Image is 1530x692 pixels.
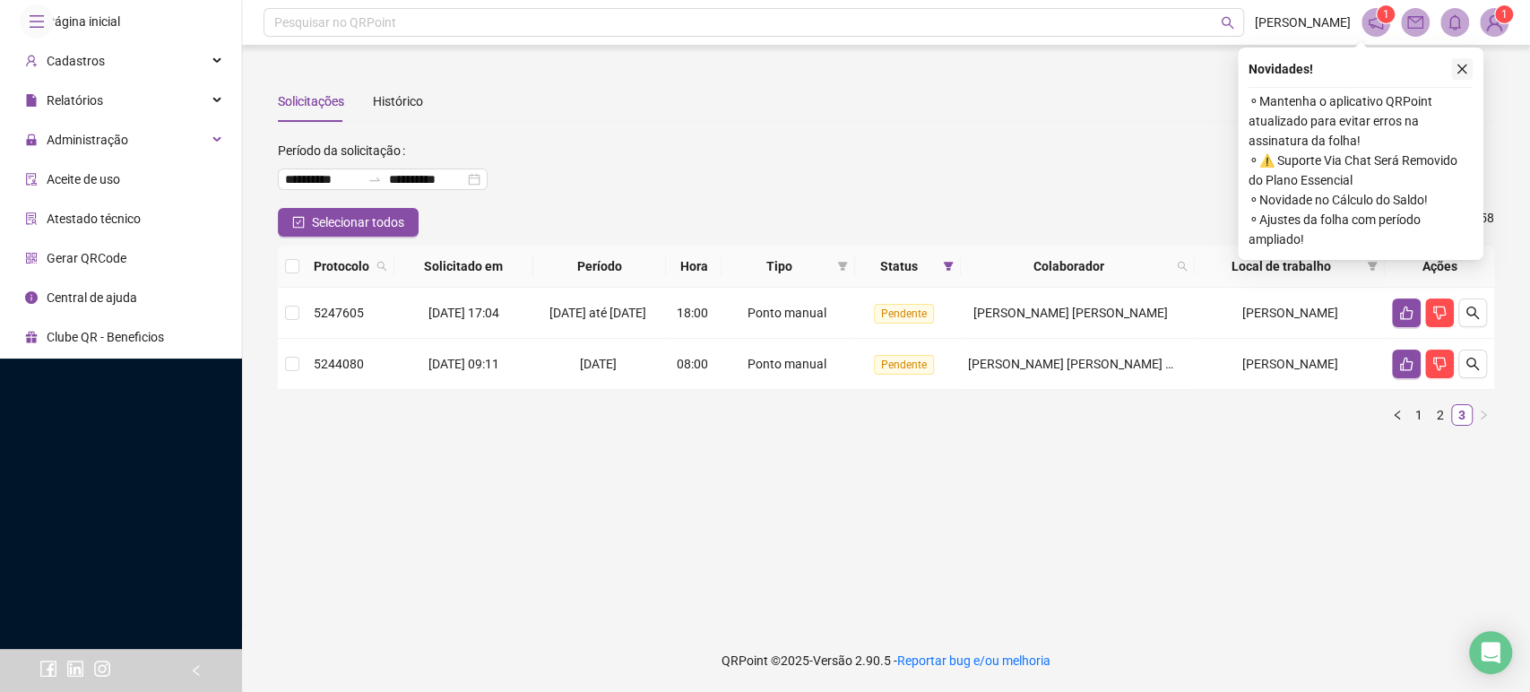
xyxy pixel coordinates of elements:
[1387,404,1408,426] li: Página anterior
[66,660,84,678] span: linkedin
[968,256,1170,276] span: Colaborador
[943,261,954,272] span: filter
[1383,8,1389,21] span: 1
[837,261,848,272] span: filter
[1387,404,1408,426] button: left
[47,290,137,305] span: Central de ajuda
[47,133,128,147] span: Administração
[677,357,708,371] span: 08:00
[533,246,667,288] th: Período
[314,357,364,371] span: 5244080
[1249,91,1473,151] span: ⚬ Mantenha o aplicativo QRPoint atualizado para evitar erros na assinatura da folha!
[813,653,852,668] span: Versão
[278,208,419,237] button: Selecionar todos
[1501,8,1508,21] span: 1
[549,306,646,320] span: [DATE] até [DATE]
[47,14,120,29] span: Página inicial
[666,246,722,288] th: Hora
[1430,404,1451,426] li: 2
[968,357,1261,371] span: [PERSON_NAME] [PERSON_NAME] [PERSON_NAME]
[1399,357,1413,371] span: like
[1495,5,1513,23] sup: Atualize o seu contato no menu Meus Dados
[1202,256,1360,276] span: Local de trabalho
[1367,261,1378,272] span: filter
[939,253,957,280] span: filter
[1478,410,1489,420] span: right
[314,306,364,320] span: 5247605
[47,93,103,108] span: Relatórios
[1173,253,1191,280] span: search
[1465,357,1480,371] span: search
[93,660,111,678] span: instagram
[1249,151,1473,190] span: ⚬ ⚠️ Suporte Via Chat Será Removido do Plano Essencial
[1473,404,1494,426] li: Próxima página
[1431,405,1450,425] a: 2
[1451,404,1473,426] li: 3
[580,357,617,371] span: [DATE]
[1392,256,1487,276] div: Ações
[25,212,38,225] span: solution
[1409,405,1429,425] a: 1
[278,136,412,165] label: Período da solicitação
[373,253,391,280] span: search
[862,256,936,276] span: Status
[394,246,533,288] th: Solicitado em
[1392,410,1403,420] span: left
[1407,14,1423,30] span: mail
[373,91,423,111] div: Histórico
[1377,5,1395,23] sup: 1
[47,330,164,344] span: Clube QR - Beneficios
[1221,16,1234,30] span: search
[278,91,344,111] div: Solicitações
[1408,404,1430,426] li: 1
[47,54,105,68] span: Cadastros
[428,357,499,371] span: [DATE] 09:11
[874,304,934,324] span: Pendente
[428,306,499,320] span: [DATE] 17:04
[25,331,38,343] span: gift
[1432,306,1447,320] span: dislike
[874,355,934,375] span: Pendente
[47,212,141,226] span: Atestado técnico
[376,261,387,272] span: search
[1473,404,1494,426] button: right
[312,212,404,232] span: Selecionar todos
[729,256,830,276] span: Tipo
[1363,253,1381,280] span: filter
[39,660,57,678] span: facebook
[1399,306,1413,320] span: like
[367,172,382,186] span: swap-right
[748,357,826,371] span: Ponto manual
[292,216,305,229] span: check-square
[1368,14,1384,30] span: notification
[367,172,382,186] span: to
[25,173,38,186] span: audit
[47,172,120,186] span: Aceite de uso
[1469,631,1512,674] div: Open Intercom Messenger
[1195,288,1385,339] td: [PERSON_NAME]
[1255,13,1351,32] span: [PERSON_NAME]
[314,256,369,276] span: Protocolo
[834,253,851,280] span: filter
[1456,63,1468,75] span: close
[1249,59,1313,79] span: Novidades !
[1195,339,1385,390] td: [PERSON_NAME]
[1481,9,1508,36] img: 87615
[25,94,38,107] span: file
[1177,261,1188,272] span: search
[25,134,38,146] span: lock
[47,251,126,265] span: Gerar QRCode
[29,13,45,30] span: menu
[25,252,38,264] span: qrcode
[242,629,1530,692] footer: QRPoint © 2025 - 2.90.5 -
[897,653,1050,668] span: Reportar bug e/ou melhoria
[25,291,38,304] span: info-circle
[1465,306,1480,320] span: search
[748,306,826,320] span: Ponto manual
[190,664,203,677] span: left
[25,55,38,67] span: user-add
[1447,14,1463,30] span: bell
[1249,190,1473,210] span: ⚬ Novidade no Cálculo do Saldo!
[677,306,708,320] span: 18:00
[1452,405,1472,425] a: 3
